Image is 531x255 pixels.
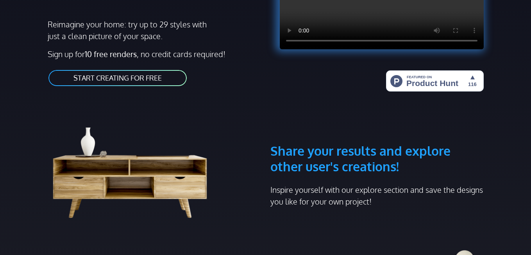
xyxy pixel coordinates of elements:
h3: Share your results and explore other user's creations! [270,106,484,174]
p: Sign up for , no credit cards required! [48,48,261,60]
strong: 10 free renders [85,49,137,59]
p: Reimagine your home: try up to 29 styles with just a clean picture of your space. [48,18,208,42]
img: HomeStyler AI - Interior Design Made Easy: One Click to Your Dream Home | Product Hunt [386,70,484,92]
p: Inspire yourself with our explore section and save the designs you like for your own project! [270,184,484,207]
a: START CREATING FOR FREE [48,69,188,87]
img: living room cabinet [48,106,224,222]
